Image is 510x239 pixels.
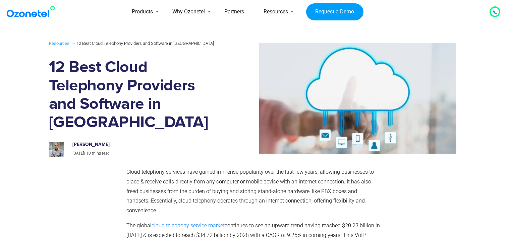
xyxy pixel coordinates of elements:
span: The global [126,222,152,229]
a: cloud telephony service market [152,222,225,229]
span: mins read [92,151,110,156]
li: 12 Best Cloud Telephony Providers and Software in [GEOGRAPHIC_DATA] [71,39,214,48]
a: Request a Demo [306,3,363,21]
a: Resources [49,39,69,47]
img: prashanth-kancherla_avatar-200x200.jpeg [49,142,64,157]
span: Cloud telephony services have gained immense popularity over the last few years, allowing busines... [126,169,374,214]
span: 10 [86,151,91,156]
p: | [72,150,214,157]
h6: [PERSON_NAME] [72,142,214,148]
span: [DATE] [72,151,84,156]
h1: 12 Best Cloud Telephony Providers and Software in [GEOGRAPHIC_DATA] [49,58,221,132]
